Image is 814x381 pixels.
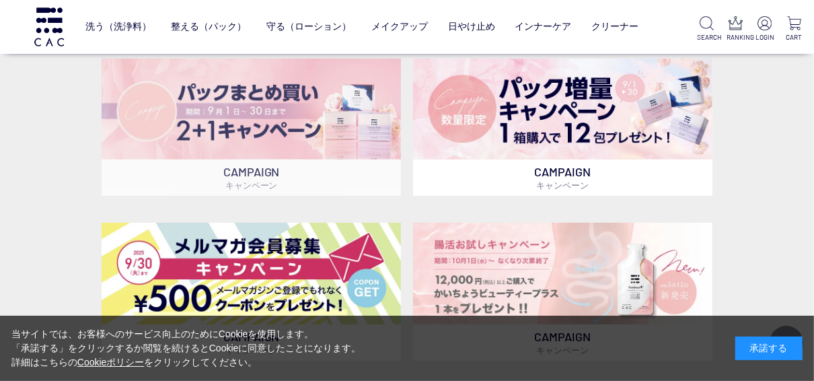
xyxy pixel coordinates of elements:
a: 洗う（洗浄料） [85,11,151,43]
a: 守る（ローション） [266,11,351,43]
a: 整える（パック） [171,11,246,43]
a: LOGIN [755,16,774,42]
a: Cookieポリシー [77,357,145,368]
span: キャンペーン [536,180,589,190]
a: CART [784,16,803,42]
a: パック増量キャンペーン パック増量キャンペーン CAMPAIGNキャンペーン [413,59,712,197]
a: RANKING [727,16,745,42]
a: 日やけ止め [448,11,495,43]
img: logo [32,7,66,46]
span: キャンペーン [225,180,278,190]
a: SEARCH [698,16,716,42]
img: メルマガ会員募集 [102,223,401,324]
img: パック増量キャンペーン [413,59,712,160]
p: SEARCH [698,32,716,42]
a: メルマガ会員募集 メルマガ会員募集 CAMPAIGNキャンペーン [102,223,401,361]
p: RANKING [727,32,745,42]
a: メイクアップ [371,11,428,43]
img: 腸活お試しキャンペーン [413,223,712,324]
div: 承諾する [735,337,803,360]
p: CAMPAIGN [102,160,401,196]
p: CAMPAIGN [413,160,712,196]
p: CART [784,32,803,42]
a: パックキャンペーン2+1 パックキャンペーン2+1 CAMPAIGNキャンペーン [102,59,401,197]
p: LOGIN [755,32,774,42]
div: 当サイトでは、お客様へのサービス向上のためにCookieを使用します。 「承諾する」をクリックするか閲覧を続けるとCookieに同意したことになります。 詳細はこちらの をクリックしてください。 [11,327,361,370]
a: 腸活お試しキャンペーン 腸活お試しキャンペーン CAMPAIGNキャンペーン [413,223,712,361]
a: クリーナー [591,11,638,43]
img: パックキャンペーン2+1 [102,59,401,160]
a: インナーケア [515,11,572,43]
